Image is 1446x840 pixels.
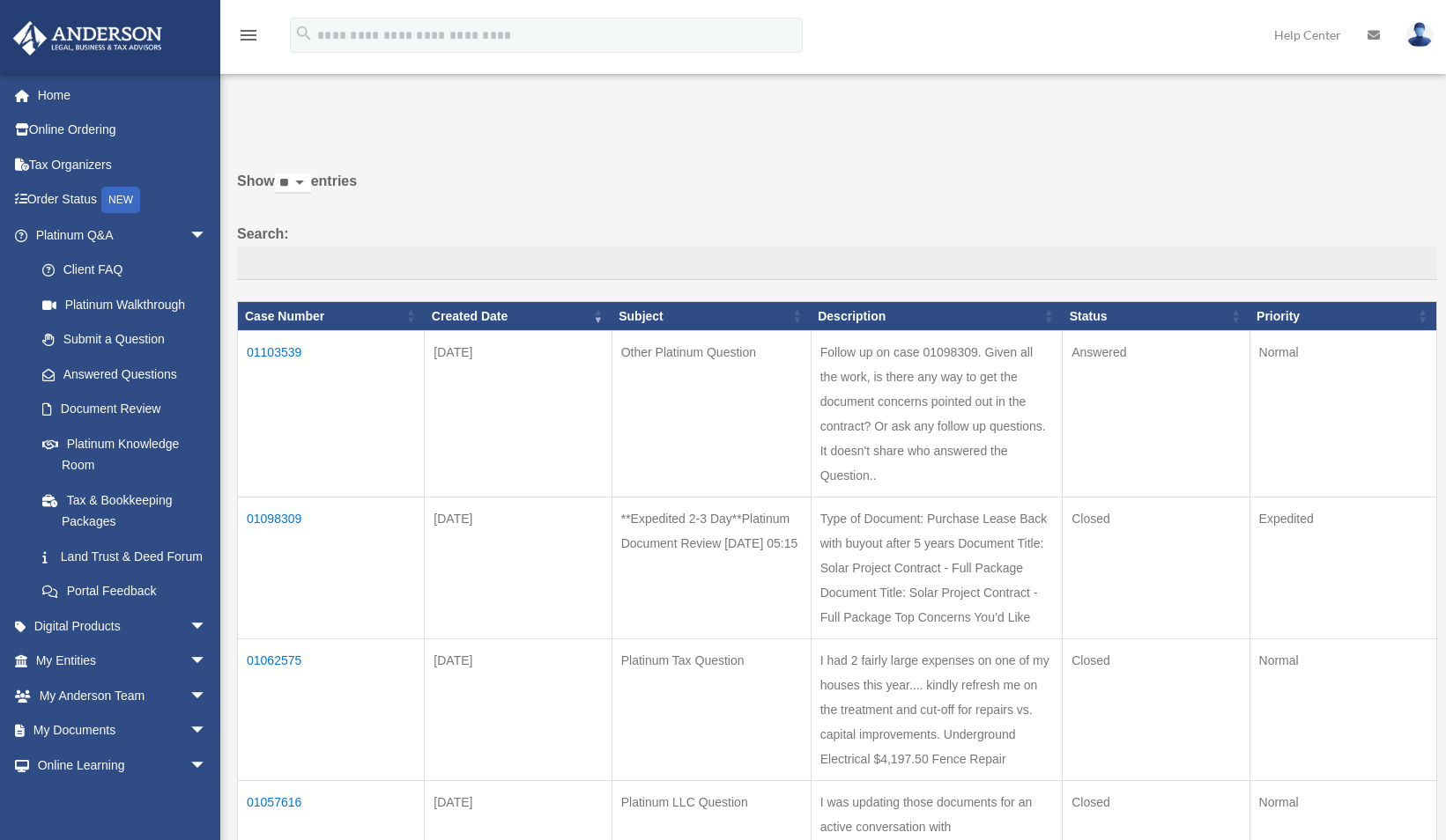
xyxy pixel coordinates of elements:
[1249,331,1436,497] td: Normal
[12,147,234,182] a: Tax Organizers
[238,331,425,497] td: 01103539
[294,24,314,43] i: search
[1406,22,1433,48] img: User Pic
[1063,639,1249,781] td: Closed
[238,497,425,639] td: 01098309
[238,31,259,46] a: menu
[12,182,234,218] a: Order StatusNEW
[237,222,1437,280] label: Search:
[12,748,234,783] a: Online Learningarrow_drop_down
[612,331,811,497] td: Other Platinum Question
[25,253,225,288] a: Client FAQ
[238,25,259,46] i: menu
[25,426,225,483] a: Platinum Knowledge Room
[25,483,225,539] a: Tax & Bookkeeping Packages
[12,608,234,644] a: Digital Productsarrow_drop_down
[25,574,225,609] a: Portal Feedback
[612,301,811,331] th: Subject: activate to sort column ascending
[12,217,225,253] a: Platinum Q&Aarrow_drop_down
[811,331,1062,497] td: Follow up on case 01098309. Given all the work, is there any way to get the document concerns poi...
[25,539,225,574] a: Land Trust & Deed Forum
[25,322,225,357] a: Submit a Question
[12,77,234,113] a: Home
[189,678,225,714] span: arrow_drop_down
[12,678,234,713] a: My Anderson Teamarrow_drop_down
[1249,497,1436,639] td: Expedited
[189,713,225,749] span: arrow_drop_down
[189,608,225,645] span: arrow_drop_down
[1063,497,1249,639] td: Closed
[425,497,612,639] td: [DATE]
[811,639,1062,781] td: I had 2 fairly large expenses on one of my houses this year.... kindly refresh me on the treatmen...
[612,497,811,639] td: **Expedited 2-3 Day**Platinum Document Review [DATE] 05:15
[12,713,234,748] a: My Documentsarrow_drop_down
[189,217,225,254] span: arrow_drop_down
[275,173,311,194] select: Showentries
[238,639,425,781] td: 01062575
[1249,301,1436,331] th: Priority: activate to sort column ascending
[25,357,216,392] a: Answered Questions
[1063,301,1249,331] th: Status: activate to sort column ascending
[12,644,234,679] a: My Entitiesarrow_drop_down
[25,392,225,427] a: Document Review
[811,301,1062,331] th: Description: activate to sort column ascending
[425,301,612,331] th: Created Date: activate to sort column ascending
[101,187,140,213] div: NEW
[1249,639,1436,781] td: Normal
[12,113,234,148] a: Online Ordering
[425,639,612,781] td: [DATE]
[189,748,225,784] span: arrow_drop_down
[8,21,167,55] img: Anderson Advisors Platinum Portal
[612,639,811,781] td: Platinum Tax Question
[189,644,225,680] span: arrow_drop_down
[811,497,1062,639] td: Type of Document: Purchase Lease Back with buyout after 5 years Document Title: Solar Project Con...
[425,331,612,497] td: [DATE]
[25,287,225,322] a: Platinum Walkthrough
[1063,331,1249,497] td: Answered
[237,247,1437,280] input: Search:
[237,169,1437,211] label: Show entries
[238,301,425,331] th: Case Number: activate to sort column ascending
